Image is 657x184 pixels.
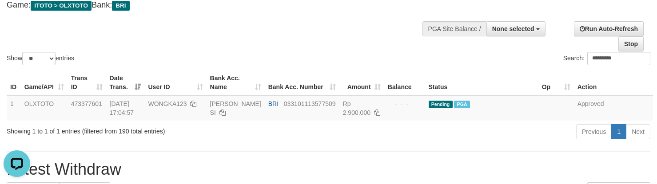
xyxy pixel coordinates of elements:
[339,70,384,95] th: Amount: activate to sort column ascending
[587,52,650,65] input: Search:
[71,100,102,107] span: 473377601
[31,1,92,11] span: ITOTO > OLXTOTO
[384,70,425,95] th: Balance
[574,70,653,95] th: Action
[492,25,534,32] span: None selected
[265,70,339,95] th: Bank Acc. Number: activate to sort column ascending
[110,100,134,116] span: [DATE] 17:04:57
[429,101,453,108] span: Pending
[343,100,370,116] span: Rp 2.900.000
[68,70,106,95] th: Trans ID: activate to sort column ascending
[284,100,336,107] span: Copy 033101113577509 to clipboard
[21,95,68,121] td: OLXTOTO
[538,70,574,95] th: Op: activate to sort column ascending
[21,70,68,95] th: Game/API: activate to sort column ascending
[268,100,279,107] span: BRI
[574,95,653,121] td: Approved
[7,1,429,10] h4: Game: Bank:
[422,21,486,36] div: PGA Site Balance /
[618,36,644,51] a: Stop
[388,99,422,108] div: - - -
[148,100,187,107] span: WONGKA123
[611,124,626,139] a: 1
[7,95,21,121] td: 1
[210,100,261,116] a: [PERSON_NAME] SI
[7,70,21,95] th: ID
[106,70,145,95] th: Date Trans.: activate to sort column ascending
[7,161,650,178] h1: Latest Withdraw
[4,4,30,30] button: Open LiveChat chat widget
[454,101,470,108] span: PGA
[144,70,206,95] th: User ID: activate to sort column ascending
[563,52,650,65] label: Search:
[22,52,56,65] select: Showentries
[425,70,538,95] th: Status
[576,124,612,139] a: Previous
[207,70,265,95] th: Bank Acc. Name: activate to sort column ascending
[112,1,129,11] span: BRI
[7,123,267,136] div: Showing 1 to 1 of 1 entries (filtered from 190 total entries)
[574,21,644,36] a: Run Auto-Refresh
[626,124,650,139] a: Next
[7,52,74,65] label: Show entries
[486,21,546,36] button: None selected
